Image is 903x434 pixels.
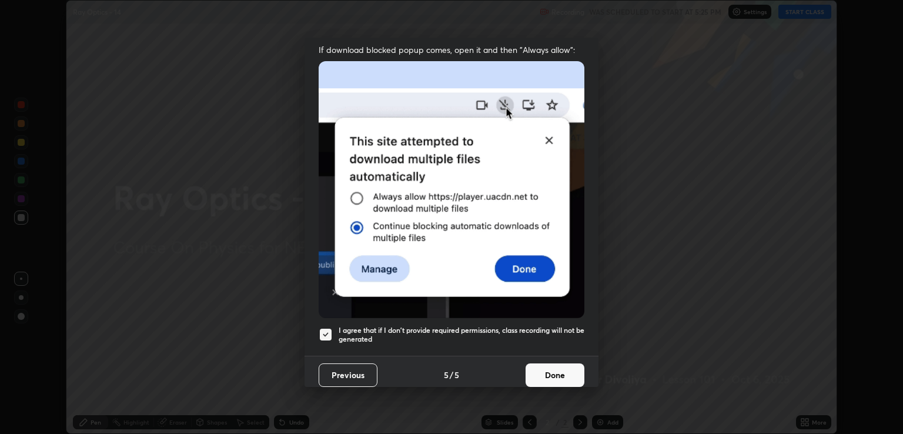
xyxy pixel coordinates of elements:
button: Done [526,363,584,387]
h4: 5 [444,369,449,381]
img: downloads-permission-blocked.gif [319,61,584,318]
button: Previous [319,363,377,387]
h5: I agree that if I don't provide required permissions, class recording will not be generated [339,326,584,344]
h4: / [450,369,453,381]
span: If download blocked popup comes, open it and then "Always allow": [319,44,584,55]
h4: 5 [454,369,459,381]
